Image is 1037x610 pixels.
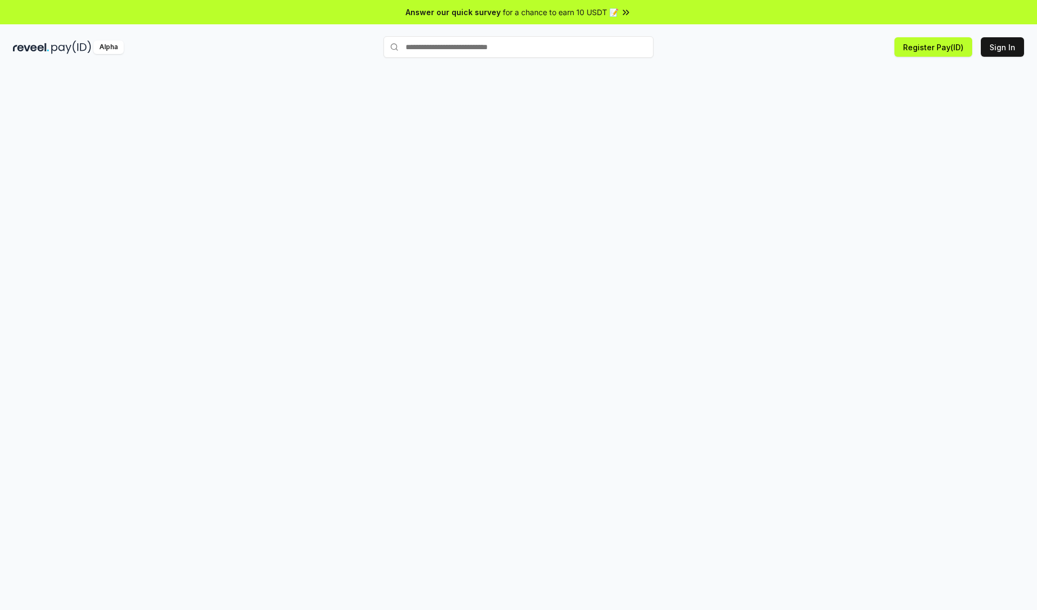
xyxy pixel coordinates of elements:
div: Alpha [93,41,124,54]
span: Answer our quick survey [406,6,501,18]
img: reveel_dark [13,41,49,54]
img: pay_id [51,41,91,54]
button: Register Pay(ID) [894,37,972,57]
span: for a chance to earn 10 USDT 📝 [503,6,618,18]
button: Sign In [981,37,1024,57]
